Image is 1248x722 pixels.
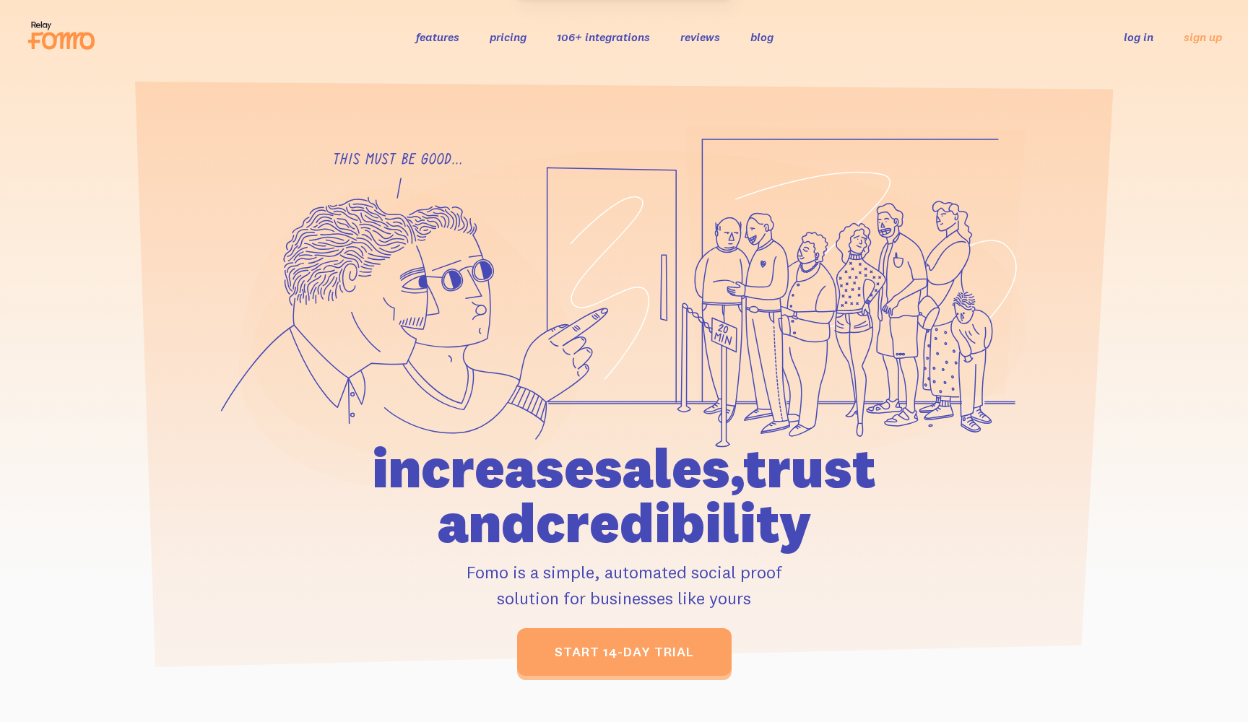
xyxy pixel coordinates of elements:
h1: increase sales, trust and credibility [290,440,958,550]
a: blog [750,30,773,44]
a: log in [1124,30,1153,44]
a: sign up [1184,30,1222,45]
a: start 14-day trial [517,628,732,676]
a: reviews [680,30,720,44]
a: pricing [490,30,526,44]
a: features [416,30,459,44]
a: 106+ integrations [557,30,650,44]
p: Fomo is a simple, automated social proof solution for businesses like yours [290,559,958,611]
